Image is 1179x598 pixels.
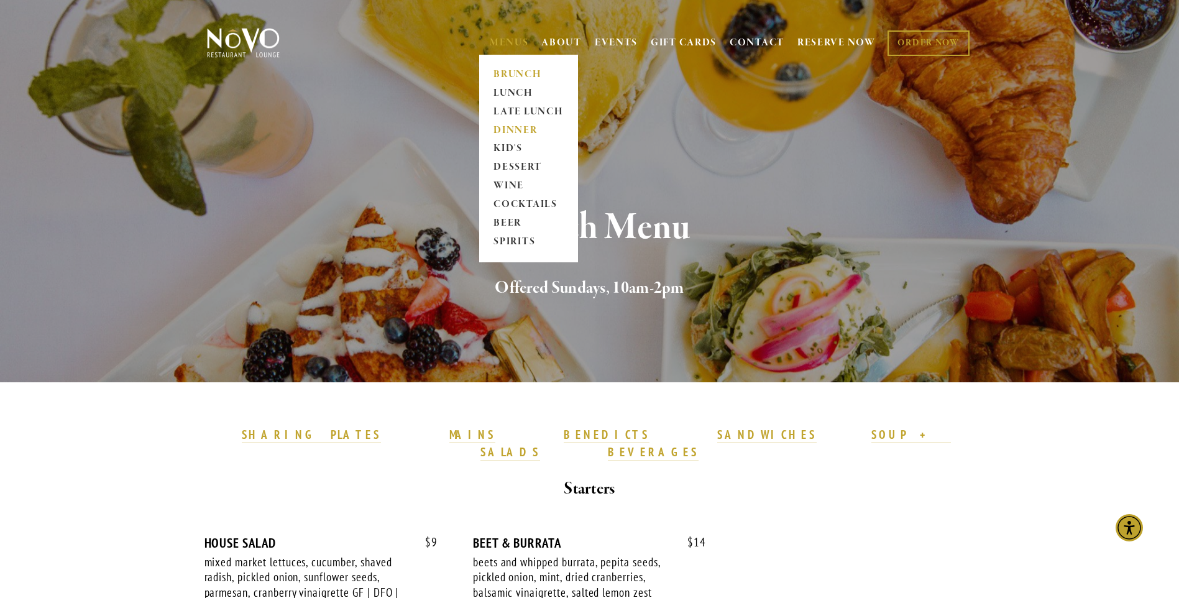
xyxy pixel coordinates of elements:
[717,427,817,442] strong: SANDWICHES
[608,444,699,459] strong: BEVERAGES
[490,84,567,103] a: LUNCH
[608,444,699,461] a: BEVERAGES
[449,427,496,442] strong: MAINS
[242,427,381,443] a: SHARING PLATES
[541,37,582,49] a: ABOUT
[730,31,784,55] a: CONTACT
[490,103,567,121] a: LATE LUNCH
[490,140,567,159] a: KID'S
[425,535,431,550] span: $
[413,535,438,550] span: 9
[473,535,706,551] div: BEET & BURRATA
[490,177,567,196] a: WINE
[490,65,567,84] a: BRUNCH
[490,233,567,252] a: SPIRITS
[480,427,951,461] a: SOUP + SALADS
[204,27,282,58] img: Novo Restaurant &amp; Lounge
[242,427,381,442] strong: SHARING PLATES
[490,121,567,140] a: DINNER
[564,478,615,500] strong: Starters
[449,427,496,443] a: MAINS
[797,31,876,55] a: RESERVE NOW
[717,427,817,443] a: SANDWICHES
[490,159,567,177] a: DESSERT
[227,275,952,301] h2: Offered Sundays, 10am-2pm
[595,37,638,49] a: EVENTS
[490,196,567,214] a: COCKTAILS
[490,214,567,233] a: BEER
[687,535,694,550] span: $
[564,427,649,442] strong: BENEDICTS
[651,31,717,55] a: GIFT CARDS
[204,535,438,551] div: HOUSE SALAD
[675,535,706,550] span: 14
[1116,514,1143,541] div: Accessibility Menu
[227,208,952,248] h1: Brunch Menu
[564,427,649,443] a: BENEDICTS
[490,37,529,49] a: MENUS
[888,30,969,56] a: ORDER NOW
